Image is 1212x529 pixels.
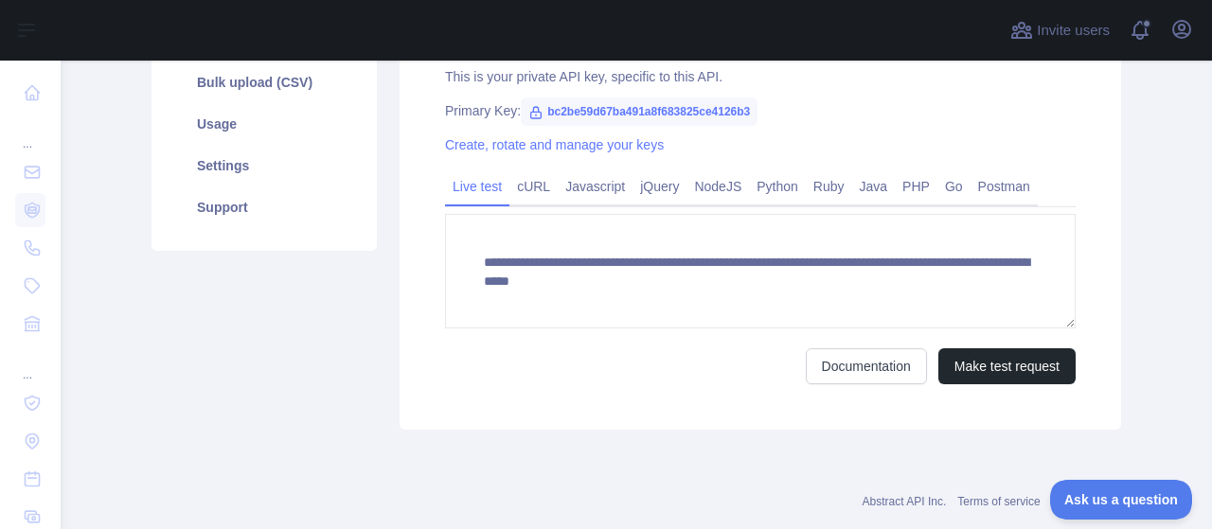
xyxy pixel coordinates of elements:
[1037,20,1110,42] span: Invite users
[937,171,971,202] a: Go
[686,171,749,202] a: NodeJS
[445,137,664,152] a: Create, rotate and manage your keys
[749,171,806,202] a: Python
[852,171,896,202] a: Java
[174,103,354,145] a: Usage
[445,171,509,202] a: Live test
[806,171,852,202] a: Ruby
[15,344,45,382] div: ...
[895,171,937,202] a: PHP
[1050,480,1193,520] iframe: Toggle Customer Support
[521,97,757,126] span: bc2be59d67ba491a8f683825ce4126b3
[806,348,927,384] a: Documentation
[1007,15,1114,45] button: Invite users
[558,171,633,202] a: Javascript
[957,495,1040,508] a: Terms of service
[938,348,1076,384] button: Make test request
[15,114,45,151] div: ...
[509,171,558,202] a: cURL
[971,171,1038,202] a: Postman
[174,62,354,103] a: Bulk upload (CSV)
[633,171,686,202] a: jQuery
[863,495,947,508] a: Abstract API Inc.
[174,186,354,228] a: Support
[445,101,1076,120] div: Primary Key:
[445,67,1076,86] div: This is your private API key, specific to this API.
[174,145,354,186] a: Settings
